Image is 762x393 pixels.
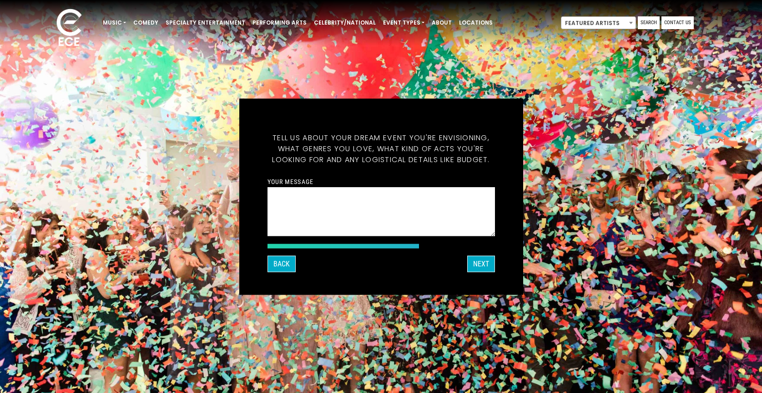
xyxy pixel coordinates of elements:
img: ece_new_logo_whitev2-1.png [46,6,92,51]
button: Next [467,255,495,272]
span: Featured Artists [561,16,636,29]
button: Back [267,255,296,272]
a: Music [99,15,130,31]
a: Celebrity/National [310,15,379,31]
a: Performing Arts [249,15,310,31]
a: Comedy [130,15,162,31]
a: Locations [455,15,496,31]
a: Specialty Entertainment [162,15,249,31]
h5: Tell us about your dream event you're envisioning, what genres you love, what kind of acts you're... [267,121,495,176]
span: Featured Artists [561,17,636,30]
a: Event Types [379,15,428,31]
a: Search [638,16,660,29]
a: Contact Us [661,16,694,29]
a: About [428,15,455,31]
label: Your message [267,177,313,185]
